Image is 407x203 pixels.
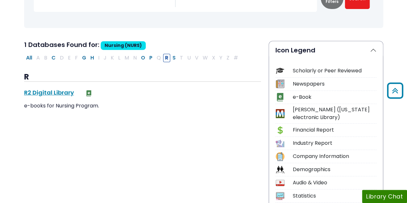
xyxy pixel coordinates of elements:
[171,54,178,62] button: Filter Results S
[24,88,74,97] a: R2 Digital Library
[24,54,241,61] div: Alpha-list to filter by first letter of database name
[276,192,284,200] img: Icon Statistics
[24,54,34,62] button: All
[293,152,376,160] div: Company Information
[276,152,284,161] img: Icon Company Information
[50,54,58,62] button: Filter Results C
[24,72,261,82] h3: R
[276,66,284,75] img: Icon Scholarly or Peer Reviewed
[276,126,284,134] img: Icon Financial Report
[86,90,92,97] img: e-Book
[276,139,284,148] img: Icon Industry Report
[293,93,376,101] div: e-Book
[24,102,261,110] p: e-books for Nursing Program.
[385,85,405,96] a: Back to Top
[293,166,376,173] div: Demographics
[80,54,88,62] button: Filter Results G
[276,93,284,101] img: Icon e-Book
[293,139,376,147] div: Industry Report
[101,41,146,50] span: Nursing (NURS)
[276,79,284,88] img: Icon Newspapers
[147,54,154,62] button: Filter Results P
[163,54,170,62] button: Filter Results R
[269,41,383,59] button: Icon Legend
[88,54,96,62] button: Filter Results H
[293,126,376,134] div: Financial Report
[24,40,99,49] span: 1 Databases Found for:
[293,192,376,200] div: Statistics
[362,190,407,203] button: Library Chat
[293,67,376,75] div: Scholarly or Peer Reviewed
[139,54,147,62] button: Filter Results O
[293,80,376,88] div: Newspapers
[276,179,284,187] img: Icon Audio & Video
[276,109,284,118] img: Icon MeL (Michigan electronic Library)
[276,165,284,174] img: Icon Demographics
[293,179,376,187] div: Audio & Video
[293,106,376,121] div: [PERSON_NAME] ([US_STATE] electronic Library)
